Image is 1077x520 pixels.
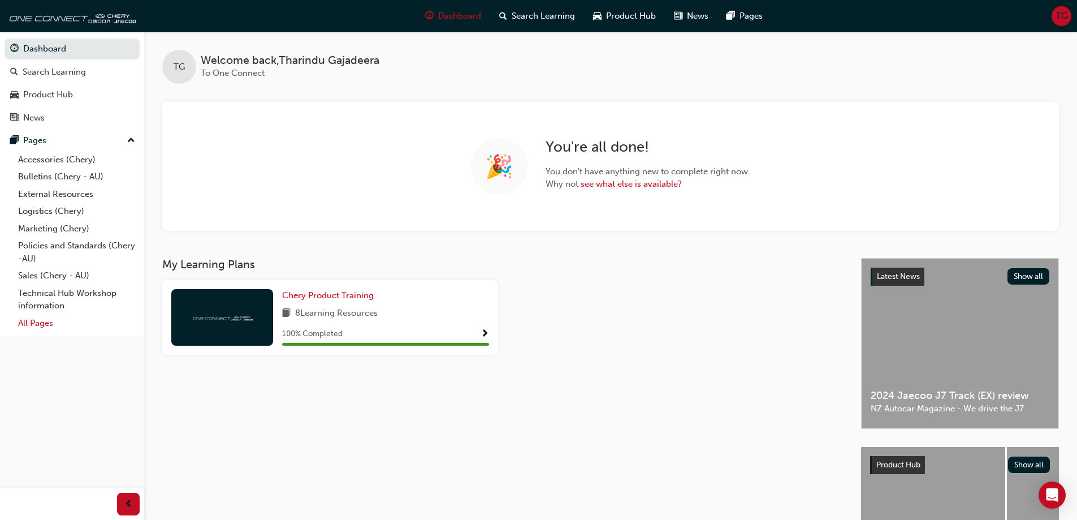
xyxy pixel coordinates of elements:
[739,10,763,23] span: Pages
[23,88,73,101] div: Product Hub
[14,186,140,203] a: External Resources
[124,497,133,512] span: prev-icon
[14,220,140,238] a: Marketing (Chery)
[14,151,140,169] a: Accessories (Chery)
[10,44,19,54] span: guage-icon
[5,130,140,151] button: Pages
[546,138,750,156] h2: You're all done!
[10,113,19,123] span: news-icon
[871,389,1049,402] span: 2024 Jaecoo J7 Track (EX) review
[23,111,45,124] div: News
[14,203,140,220] a: Logistics (Chery)
[490,5,584,28] a: search-iconSearch Learning
[14,267,140,285] a: Sales (Chery - AU)
[546,165,750,178] span: You don't have anything new to complete right now.
[282,328,343,341] span: 100 % Completed
[162,258,843,271] h3: My Learning Plans
[14,315,140,332] a: All Pages
[10,67,18,78] span: search-icon
[876,460,920,470] span: Product Hub
[1008,457,1050,473] button: Show all
[871,402,1049,415] span: NZ Autocar Magazine - We drive the J7.
[581,179,682,189] a: see what else is available?
[871,268,1049,286] a: Latest NewsShow all
[23,134,46,147] div: Pages
[425,9,434,23] span: guage-icon
[584,5,665,28] a: car-iconProduct Hub
[717,5,772,28] a: pages-iconPages
[5,36,140,130] button: DashboardSearch LearningProduct HubNews
[861,258,1059,429] a: Latest NewsShow all2024 Jaecoo J7 Track (EX) reviewNZ Autocar Magazine - We drive the J7.
[201,54,379,67] span: Welcome back , Tharindu Gajadeera
[665,5,717,28] a: news-iconNews
[674,9,682,23] span: news-icon
[1052,6,1071,26] button: TG
[5,84,140,105] a: Product Hub
[127,134,135,148] span: up-icon
[14,168,140,186] a: Bulletins (Chery - AU)
[295,307,378,321] span: 8 Learning Resources
[10,90,19,100] span: car-icon
[282,307,291,321] span: book-icon
[191,312,253,323] img: oneconnect
[1056,10,1067,23] span: TG
[481,327,489,341] button: Show Progress
[726,9,735,23] span: pages-icon
[499,9,507,23] span: search-icon
[870,456,1050,474] a: Product HubShow all
[416,5,490,28] a: guage-iconDashboard
[687,10,708,23] span: News
[6,5,136,27] img: oneconnect
[5,38,140,59] a: Dashboard
[1007,268,1050,285] button: Show all
[14,285,140,315] a: Technical Hub Workshop information
[282,289,378,302] a: Chery Product Training
[5,62,140,83] a: Search Learning
[606,10,656,23] span: Product Hub
[481,329,489,339] span: Show Progress
[23,66,86,79] div: Search Learning
[5,108,140,128] a: News
[438,10,481,23] span: Dashboard
[593,9,602,23] span: car-icon
[485,160,513,173] span: 🎉
[282,290,374,300] span: Chery Product Training
[1039,482,1066,509] div: Open Intercom Messenger
[14,237,140,267] a: Policies and Standards (Chery -AU)
[10,136,19,146] span: pages-icon
[201,68,265,78] span: To One Connect
[546,178,750,191] span: Why not
[174,61,185,74] span: TG
[512,10,575,23] span: Search Learning
[877,272,920,281] span: Latest News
